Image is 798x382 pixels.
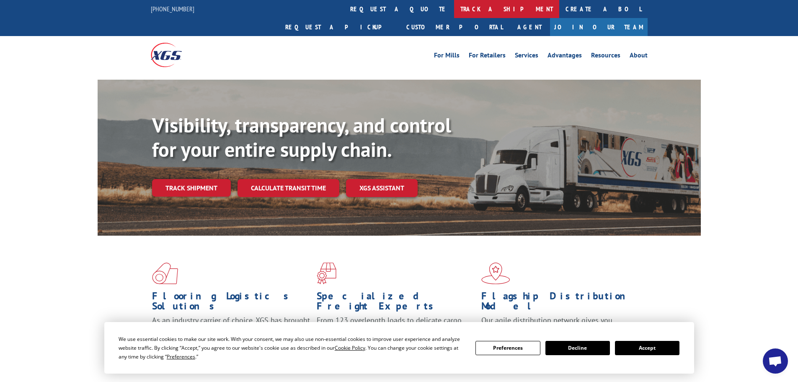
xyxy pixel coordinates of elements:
[317,315,475,353] p: From 123 overlength loads to delicate cargo, our experienced staff knows the best way to move you...
[152,315,310,345] span: As an industry carrier of choice, XGS has brought innovation and dedication to flooring logistics...
[547,52,582,61] a: Advantages
[119,335,465,361] div: We use essential cookies to make our site work. With your consent, we may also use non-essential ...
[615,341,679,355] button: Accept
[167,353,195,360] span: Preferences
[434,52,460,61] a: For Mills
[238,179,339,197] a: Calculate transit time
[279,18,400,36] a: Request a pickup
[591,52,620,61] a: Resources
[152,112,451,162] b: Visibility, transparency, and control for your entire supply chain.
[545,341,610,355] button: Decline
[152,291,310,315] h1: Flooring Logistics Solutions
[509,18,550,36] a: Agent
[152,179,231,197] a: Track shipment
[317,291,475,315] h1: Specialized Freight Experts
[475,341,540,355] button: Preferences
[400,18,509,36] a: Customer Portal
[317,262,336,284] img: xgs-icon-focused-on-flooring-red
[335,344,365,351] span: Cookie Policy
[104,322,694,374] div: Cookie Consent Prompt
[346,179,418,197] a: XGS ASSISTANT
[481,315,635,335] span: Our agile distribution network gives you nationwide inventory management on demand.
[481,262,510,284] img: xgs-icon-flagship-distribution-model-red
[763,348,788,374] a: Open chat
[469,52,506,61] a: For Retailers
[481,291,640,315] h1: Flagship Distribution Model
[550,18,648,36] a: Join Our Team
[151,5,194,13] a: [PHONE_NUMBER]
[515,52,538,61] a: Services
[630,52,648,61] a: About
[152,262,178,284] img: xgs-icon-total-supply-chain-intelligence-red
